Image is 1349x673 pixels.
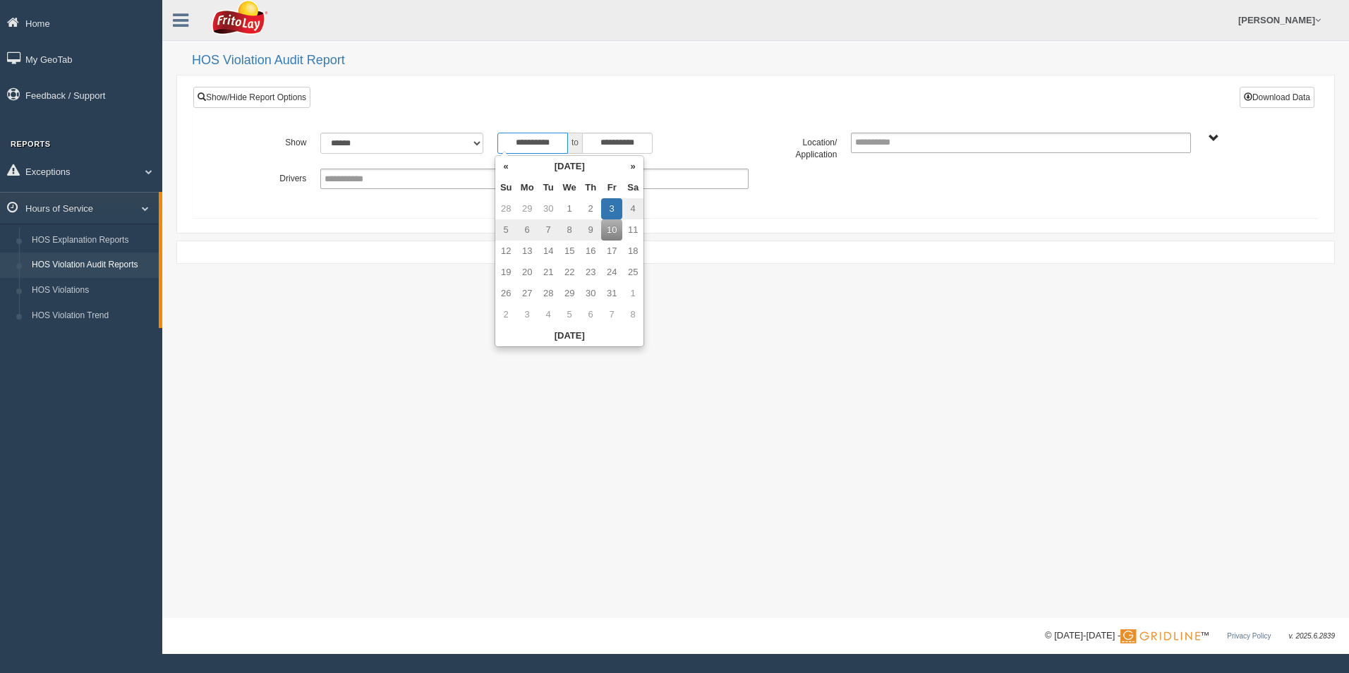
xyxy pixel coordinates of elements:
td: 10 [601,219,622,241]
td: 7 [538,219,559,241]
h2: HOS Violation Audit Report [192,54,1335,68]
label: Show [225,133,313,150]
td: 5 [559,304,580,325]
th: » [622,156,643,177]
a: HOS Explanation Reports [25,228,159,253]
td: 6 [580,304,601,325]
a: Show/Hide Report Options [193,87,310,108]
td: 8 [622,304,643,325]
th: Sa [622,177,643,198]
td: 7 [601,304,622,325]
td: 6 [516,219,538,241]
th: Fr [601,177,622,198]
span: to [568,133,582,154]
th: [DATE] [516,156,622,177]
td: 11 [622,219,643,241]
td: 27 [516,283,538,304]
td: 1 [622,283,643,304]
a: Privacy Policy [1227,632,1271,640]
td: 4 [622,198,643,219]
div: © [DATE]-[DATE] - ™ [1045,629,1335,643]
td: 3 [601,198,622,219]
td: 12 [495,241,516,262]
label: Drivers [225,169,313,186]
td: 1 [559,198,580,219]
td: 14 [538,241,559,262]
td: 19 [495,262,516,283]
td: 9 [580,219,601,241]
th: Th [580,177,601,198]
td: 16 [580,241,601,262]
td: 22 [559,262,580,283]
td: 21 [538,262,559,283]
td: 5 [495,219,516,241]
td: 18 [622,241,643,262]
a: HOS Violations [25,278,159,303]
td: 23 [580,262,601,283]
a: HOS Violation Trend [25,303,159,329]
td: 28 [538,283,559,304]
th: Su [495,177,516,198]
td: 25 [622,262,643,283]
label: Location/ Application [756,133,844,162]
button: Download Data [1240,87,1314,108]
th: We [559,177,580,198]
td: 15 [559,241,580,262]
td: 13 [516,241,538,262]
td: 8 [559,219,580,241]
td: 2 [495,304,516,325]
td: 4 [538,304,559,325]
th: « [495,156,516,177]
th: Mo [516,177,538,198]
span: v. 2025.6.2839 [1289,632,1335,640]
td: 29 [516,198,538,219]
td: 26 [495,283,516,304]
td: 28 [495,198,516,219]
th: [DATE] [495,325,643,346]
td: 2 [580,198,601,219]
td: 24 [601,262,622,283]
th: Tu [538,177,559,198]
td: 3 [516,304,538,325]
img: Gridline [1120,629,1200,643]
td: 30 [538,198,559,219]
a: HOS Violation Audit Reports [25,253,159,278]
td: 29 [559,283,580,304]
td: 31 [601,283,622,304]
td: 17 [601,241,622,262]
td: 20 [516,262,538,283]
td: 30 [580,283,601,304]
